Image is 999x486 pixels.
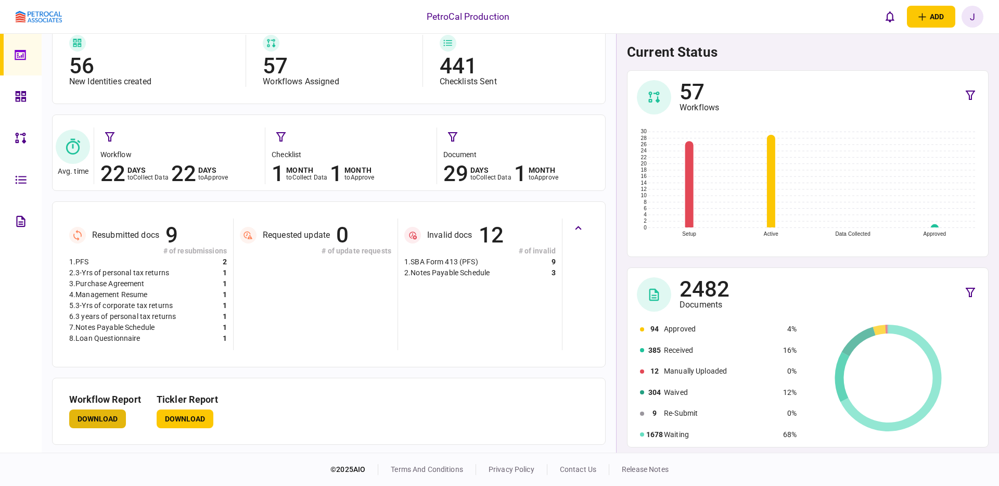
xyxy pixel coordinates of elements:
div: # of update requests [240,246,391,257]
div: 22 [100,163,125,184]
div: Resubmitted docs [92,230,159,240]
text: 30 [641,129,647,134]
div: month [286,167,327,174]
div: 57 [680,82,719,103]
div: Workflows [680,103,719,113]
div: Documents [680,300,730,310]
button: Download [69,410,126,428]
div: 2 . Notes Payable Schedule [404,267,490,278]
text: 16 [641,173,647,179]
div: 1 [223,267,227,278]
button: open notifications list [879,6,901,28]
div: Re-Submit [664,408,778,419]
div: 9 [646,408,663,419]
div: 16% [783,345,797,356]
div: 3 [552,267,556,278]
span: collect data [476,174,511,181]
text: 14 [641,180,647,186]
div: 1 [223,311,227,322]
div: 1 [330,163,342,184]
div: 12 [646,366,663,377]
span: collect data [292,174,328,181]
div: 5 . 3-Yrs of corporate tax returns [69,300,173,311]
div: 1 . SBA Form 413 (PFS) [404,257,478,267]
div: to [344,174,374,181]
div: month [529,167,558,174]
div: days [127,167,169,174]
div: 2 [223,257,227,267]
text: Data Collected [835,231,870,237]
text: 0 [644,225,647,231]
div: PetroCal Production [427,10,510,23]
div: to [127,174,169,181]
div: 12 [479,225,504,246]
button: Download [157,410,213,428]
div: 2 . 3-Yrs of personal tax returns [69,267,169,278]
div: 1 [514,163,527,184]
button: J [962,6,983,28]
div: 385 [646,345,663,356]
a: release notes [622,465,669,474]
div: Invalid docs [427,230,472,240]
text: 2 [644,218,647,224]
div: Manually Uploaded [664,366,778,377]
div: checklist [272,149,431,160]
div: 1 [223,278,227,289]
div: Received [664,345,778,356]
h1: current status [627,44,989,60]
div: 0% [783,408,797,419]
div: 94 [646,324,663,335]
div: Waived [664,387,778,398]
div: days [470,167,511,174]
div: # of resubmissions [69,246,227,257]
div: days [198,167,228,174]
h3: workflow report [69,395,141,404]
div: 441 [440,56,588,76]
text: 20 [641,161,647,167]
a: privacy policy [489,465,534,474]
div: workflow [100,149,260,160]
div: 1 [223,300,227,311]
text: Active [764,231,778,237]
div: 2482 [680,279,730,300]
div: to [198,174,228,181]
div: to [470,174,511,181]
img: client company logo [16,11,62,23]
div: 1 . PFS [69,257,89,267]
text: 10 [641,193,647,198]
div: Workflows Assigned [263,76,412,87]
div: 12% [783,387,797,398]
div: 3 . Purchase Agreement [69,278,145,289]
div: 68% [783,429,797,440]
span: approve [204,174,228,181]
div: Waiting [664,429,778,440]
a: contact us [560,465,596,474]
div: 9 [552,257,556,267]
div: to [529,174,558,181]
text: 8 [644,199,647,205]
text: 24 [641,148,647,154]
div: Checklists Sent [440,76,588,87]
div: month [344,167,374,174]
h3: Tickler Report [157,395,218,404]
text: 22 [641,155,647,160]
text: 18 [641,167,647,173]
a: terms and conditions [391,465,463,474]
text: Approved [923,231,946,237]
div: Approved [664,324,778,335]
div: 1678 [646,429,663,440]
div: 304 [646,387,663,398]
span: approve [351,174,375,181]
div: 57 [263,56,412,76]
text: Setup [682,231,696,237]
span: approve [534,174,558,181]
div: © 2025 AIO [330,464,378,475]
div: document [443,149,603,160]
text: 28 [641,135,647,141]
text: 4 [644,212,647,218]
div: 8 . Loan Questionnaire [69,333,140,344]
div: 1 [272,163,284,184]
div: New Identities created [69,76,235,87]
span: collect data [133,174,169,181]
